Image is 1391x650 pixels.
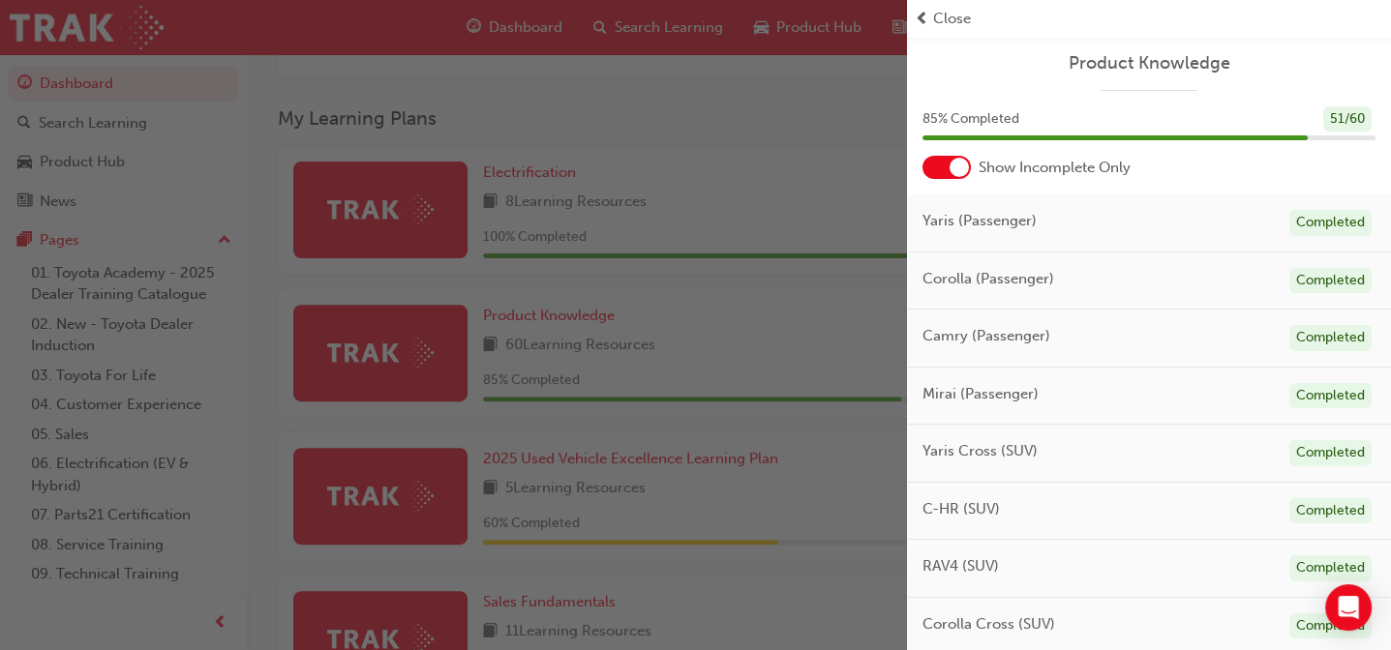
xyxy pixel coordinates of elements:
[1289,555,1372,581] div: Completed
[922,210,1037,232] span: Yaris (Passenger)
[933,8,971,30] span: Close
[922,268,1054,290] span: Corolla (Passenger)
[922,383,1039,405] span: Mirai (Passenger)
[1325,584,1372,631] div: Open Intercom Messenger
[1323,106,1372,133] div: 51 / 60
[922,52,1376,74] a: Product Knowledge
[979,157,1131,179] span: Show Incomplete Only
[1289,383,1372,409] div: Completed
[922,440,1038,462] span: Yaris Cross (SUV)
[922,498,1000,520] span: C-HR (SUV)
[1289,268,1372,294] div: Completed
[1289,325,1372,351] div: Completed
[915,8,1383,30] button: prev-iconClose
[915,8,929,30] span: prev-icon
[1289,613,1372,639] div: Completed
[922,555,999,577] span: RAV4 (SUV)
[1289,210,1372,236] div: Completed
[922,325,1050,347] span: Camry (Passenger)
[922,613,1055,635] span: Corolla Cross (SUV)
[1289,440,1372,466] div: Completed
[1289,498,1372,524] div: Completed
[922,108,1019,131] span: 85 % Completed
